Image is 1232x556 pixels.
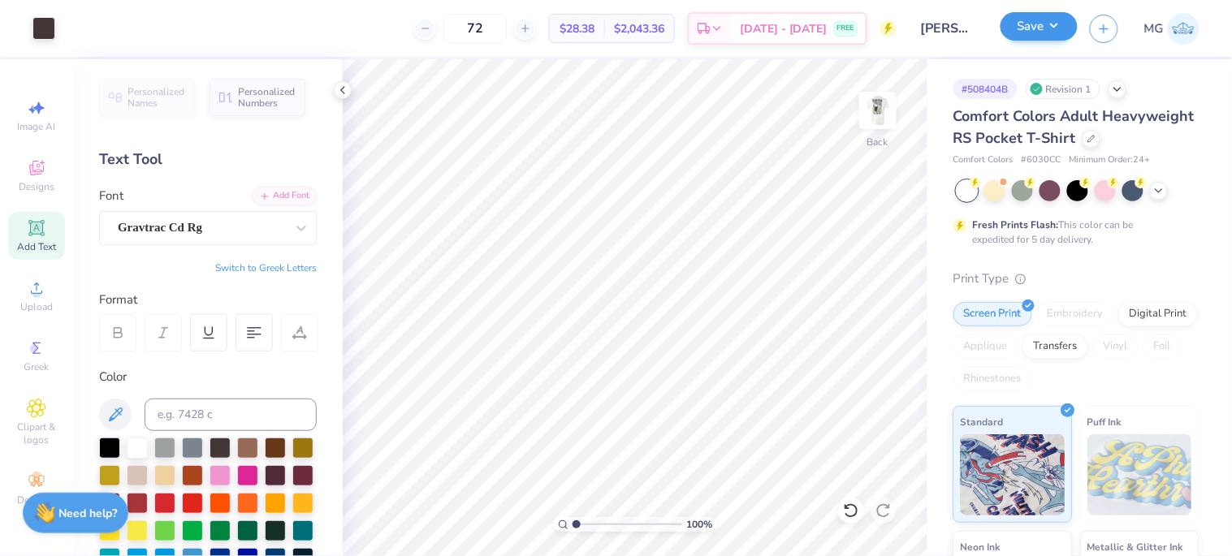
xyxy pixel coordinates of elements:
[19,180,54,193] span: Designs
[1144,13,1200,45] a: MG
[953,79,1018,99] div: # 508404B
[953,269,1200,288] div: Print Type
[740,20,828,37] span: [DATE] - [DATE]
[99,149,317,170] div: Text Tool
[1070,153,1151,167] span: Minimum Order: 24 +
[1037,302,1114,326] div: Embroidery
[953,302,1032,326] div: Screen Print
[1088,413,1122,430] span: Puff Ink
[145,399,317,431] input: e.g. 7428 c
[614,20,664,37] span: $2,043.36
[1093,334,1139,359] div: Vinyl
[1023,334,1088,359] div: Transfers
[1143,334,1182,359] div: Foil
[238,86,296,109] span: Personalized Numbers
[1026,79,1100,99] div: Revision 1
[953,106,1195,148] span: Comfort Colors Adult Heavyweight RS Pocket T-Shirt
[215,261,317,274] button: Switch to Greek Letters
[909,12,988,45] input: Untitled Design
[953,153,1014,167] span: Comfort Colors
[867,135,888,149] div: Back
[1022,153,1061,167] span: # 6030CC
[99,291,318,309] div: Format
[1168,13,1200,45] img: Michael Galon
[17,240,56,253] span: Add Text
[443,14,507,43] input: – –
[837,23,854,34] span: FREE
[1088,538,1184,555] span: Metallic & Glitter Ink
[8,420,65,446] span: Clipart & logos
[128,86,185,109] span: Personalized Names
[253,187,317,205] div: Add Font
[59,506,118,521] strong: Need help?
[862,94,894,127] img: Back
[961,413,1004,430] span: Standard
[24,360,50,373] span: Greek
[17,494,56,506] span: Decorate
[686,517,712,532] span: 100 %
[99,368,317,386] div: Color
[961,538,1001,555] span: Neon Ink
[973,218,1173,247] div: This color can be expedited for 5 day delivery.
[99,187,123,205] label: Font
[1144,19,1164,38] span: MG
[953,334,1018,359] div: Applique
[20,300,53,313] span: Upload
[953,367,1032,391] div: Rhinestones
[1119,302,1198,326] div: Digital Print
[18,120,56,133] span: Image AI
[1088,434,1193,515] img: Puff Ink
[1001,12,1078,41] button: Save
[560,20,594,37] span: $28.38
[973,218,1059,231] strong: Fresh Prints Flash:
[961,434,1066,515] img: Standard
